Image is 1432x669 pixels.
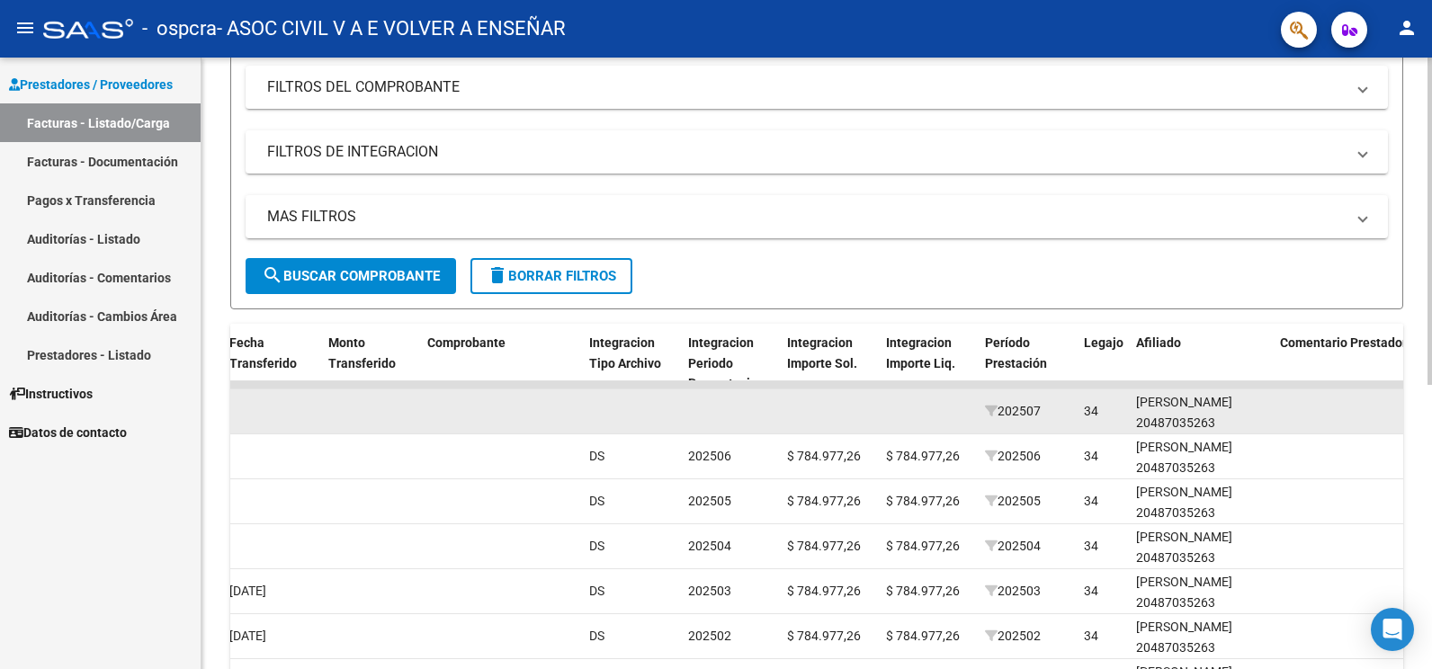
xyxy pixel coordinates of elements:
span: 202505 [688,494,731,508]
span: Integracion Periodo Presentacion [688,335,765,391]
div: 34 [1084,401,1098,422]
span: Afiliado [1136,335,1181,350]
mat-panel-title: MAS FILTROS [267,207,1345,227]
span: 202502 [985,629,1041,643]
span: Comprobante [427,335,506,350]
span: $ 784.977,26 [886,539,960,553]
span: $ 784.977,26 [886,449,960,463]
span: 202506 [688,449,731,463]
span: Monto Transferido [328,335,396,370]
span: 202503 [985,584,1041,598]
mat-panel-title: FILTROS DEL COMPROBANTE [267,77,1345,97]
span: $ 784.977,26 [886,494,960,508]
datatable-header-cell: Período Prestación [978,324,1077,403]
span: [DATE] [229,629,266,643]
span: Legajo [1084,335,1123,350]
mat-icon: person [1396,17,1418,39]
mat-panel-title: FILTROS DE INTEGRACION [267,142,1345,162]
span: Integracion Importe Liq. [886,335,955,370]
span: $ 784.977,26 [787,494,861,508]
button: Buscar Comprobante [246,258,456,294]
datatable-header-cell: Fecha Transferido [222,324,321,403]
mat-icon: delete [487,264,508,286]
div: 34 [1084,626,1098,647]
div: [PERSON_NAME] 20487035263 [1136,572,1266,613]
mat-expansion-panel-header: FILTROS DEL COMPROBANTE [246,66,1388,109]
span: Período Prestación [985,335,1047,370]
span: Datos de contacto [9,423,127,442]
span: DS [589,584,604,598]
datatable-header-cell: Integracion Importe Sol. [780,324,879,403]
span: 202503 [688,584,731,598]
span: Prestadores / Proveedores [9,75,173,94]
mat-expansion-panel-header: FILTROS DE INTEGRACION [246,130,1388,174]
span: 202505 [985,494,1041,508]
mat-expansion-panel-header: MAS FILTROS [246,195,1388,238]
span: DS [589,629,604,643]
span: Integracion Importe Sol. [787,335,857,370]
span: 202507 [985,404,1041,418]
div: [PERSON_NAME] 20487035263 [1136,437,1266,478]
span: $ 784.977,26 [886,629,960,643]
button: Borrar Filtros [470,258,632,294]
div: Open Intercom Messenger [1371,608,1414,651]
span: 202502 [688,629,731,643]
div: [PERSON_NAME] 20487035263 [1136,527,1266,568]
div: [PERSON_NAME] 20487035263 [1136,392,1266,433]
span: DS [589,494,604,508]
div: [PERSON_NAME] 20487035263 [1136,482,1266,523]
span: Instructivos [9,384,93,404]
div: 34 [1084,446,1098,467]
span: Buscar Comprobante [262,268,440,284]
mat-icon: search [262,264,283,286]
div: 34 [1084,581,1098,602]
span: $ 784.977,26 [787,449,861,463]
mat-icon: menu [14,17,36,39]
span: Borrar Filtros [487,268,616,284]
span: 202506 [985,449,1041,463]
span: Integracion Tipo Archivo [589,335,661,370]
span: $ 784.977,26 [787,629,861,643]
span: DS [589,539,604,553]
span: $ 784.977,26 [787,584,861,598]
datatable-header-cell: Integracion Periodo Presentacion [681,324,780,403]
datatable-header-cell: Comprobante [420,324,582,403]
datatable-header-cell: Afiliado [1129,324,1273,403]
datatable-header-cell: Monto Transferido [321,324,420,403]
datatable-header-cell: Integracion Importe Liq. [879,324,978,403]
div: 34 [1084,536,1098,557]
div: [PERSON_NAME] 20487035263 [1136,617,1266,658]
span: 202504 [688,539,731,553]
span: 202504 [985,539,1041,553]
span: $ 784.977,26 [886,584,960,598]
datatable-header-cell: Integracion Tipo Archivo [582,324,681,403]
span: $ 784.977,26 [787,539,861,553]
datatable-header-cell: Legajo [1077,324,1129,403]
div: 34 [1084,491,1098,512]
span: Fecha Transferido [229,335,297,370]
span: [DATE] [229,584,266,598]
span: DS [589,449,604,463]
span: - ospcra [142,9,217,49]
span: - ASOC CIVIL V A E VOLVER A ENSEÑAR [217,9,566,49]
